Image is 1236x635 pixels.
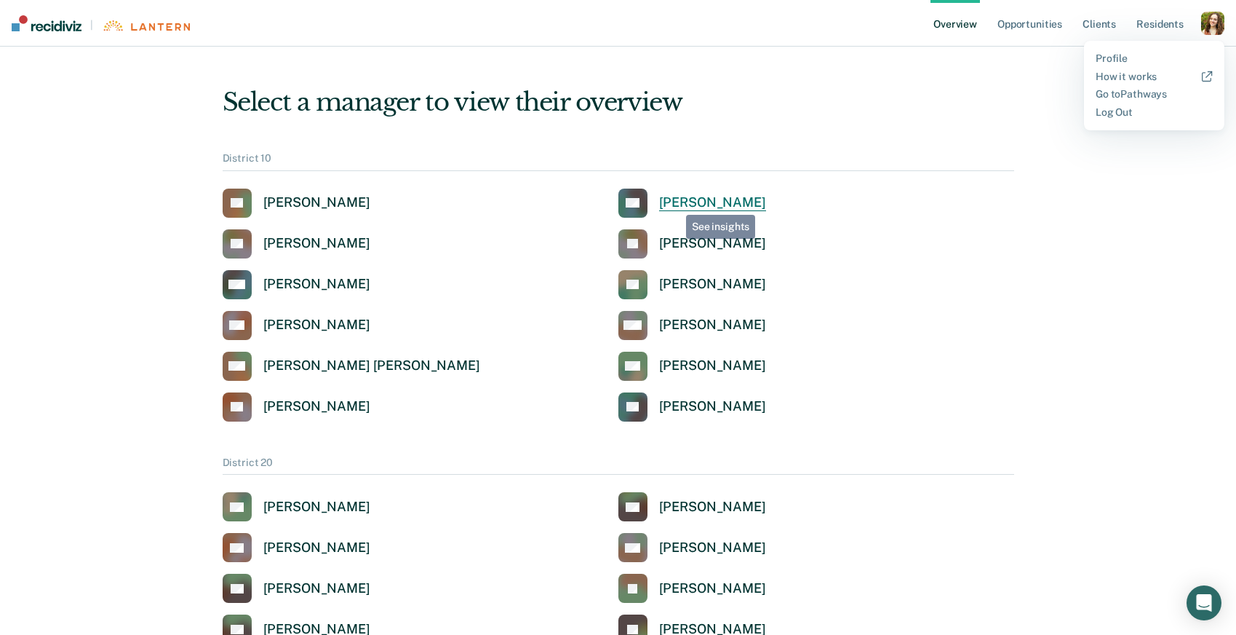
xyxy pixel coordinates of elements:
a: [PERSON_NAME] [618,311,766,340]
a: [PERSON_NAME] [223,393,370,422]
div: Open Intercom Messenger [1187,585,1221,620]
div: [PERSON_NAME] [263,499,370,516]
div: [PERSON_NAME] [659,235,766,252]
a: [PERSON_NAME] [223,311,370,340]
a: Log Out [1096,106,1213,119]
div: [PERSON_NAME] [659,580,766,597]
a: [PERSON_NAME] [618,492,766,521]
div: [PERSON_NAME] [659,276,766,293]
a: [PERSON_NAME] [618,393,766,422]
a: Profile [1096,52,1213,65]
a: [PERSON_NAME] [223,574,370,603]
div: District 20 [223,457,1014,476]
a: [PERSON_NAME] [223,492,370,521]
a: [PERSON_NAME] [PERSON_NAME] [223,352,480,381]
a: [PERSON_NAME] [223,229,370,259]
div: [PERSON_NAME] [659,317,766,334]
div: District 10 [223,152,1014,171]
a: Go toPathways [1096,88,1213,100]
a: [PERSON_NAME] [618,574,766,603]
span: | [81,19,102,31]
div: [PERSON_NAME] [659,398,766,415]
div: [PERSON_NAME] [659,194,766,211]
a: How it works [1096,71,1213,83]
div: [PERSON_NAME] [263,398,370,415]
img: Recidiviz [12,15,81,31]
a: [PERSON_NAME] [223,270,370,299]
div: [PERSON_NAME] [263,235,370,252]
a: [PERSON_NAME] [223,189,370,218]
div: [PERSON_NAME] [263,580,370,597]
div: [PERSON_NAME] [659,358,766,374]
div: [PERSON_NAME] [263,540,370,556]
a: [PERSON_NAME] [618,533,766,562]
a: [PERSON_NAME] [223,533,370,562]
a: [PERSON_NAME] [618,229,766,259]
div: [PERSON_NAME] [659,540,766,556]
div: [PERSON_NAME] [659,499,766,516]
div: [PERSON_NAME] [263,194,370,211]
div: [PERSON_NAME] [263,276,370,293]
div: [PERSON_NAME] [263,317,370,334]
div: [PERSON_NAME] [PERSON_NAME] [263,358,480,374]
div: Select a manager to view their overview [223,87,1014,117]
a: [PERSON_NAME] [618,189,766,218]
a: [PERSON_NAME] [618,270,766,299]
a: [PERSON_NAME] [618,352,766,381]
a: | [12,15,190,31]
img: Lantern [102,20,190,31]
